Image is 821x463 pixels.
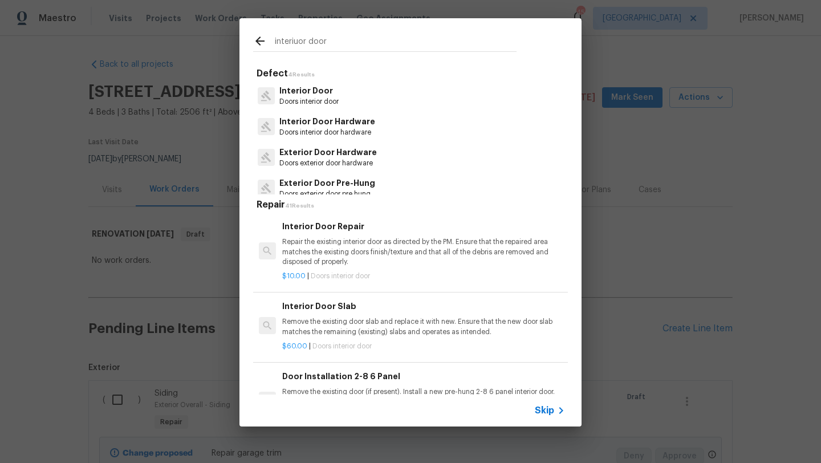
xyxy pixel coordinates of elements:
p: Doors exterior door pre hung [279,189,375,199]
span: Doors interior door [312,343,372,350]
p: Exterior Door Hardware [279,147,377,159]
p: Remove the existing door (if present). Install a new pre-hung 2-8 6 panel interior door. Ensure t... [282,387,565,416]
span: 41 Results [285,203,314,209]
h6: Interior Door Slab [282,300,565,312]
p: | [282,342,565,351]
h6: Door Installation 2-8 6 Panel [282,370,565,383]
span: 4 Results [288,72,315,78]
p: Repair the existing interior door as directed by the PM. Ensure that the repaired area matches th... [282,237,565,266]
span: $60.00 [282,343,307,350]
h6: Interior Door Repair [282,220,565,233]
p: Doors interior door [279,97,339,107]
h5: Defect [257,68,568,80]
p: Doors interior door hardware [279,128,375,137]
p: | [282,271,565,281]
input: Search issues or repairs [275,34,517,51]
p: Interior Door Hardware [279,116,375,128]
p: Doors exterior door hardware [279,159,377,168]
span: Doors interior door [311,273,370,279]
p: Exterior Door Pre-Hung [279,177,375,189]
p: Interior Door [279,85,339,97]
p: Remove the existing door slab and replace it with new. Ensure that the new door slab matches the ... [282,317,565,336]
span: Skip [535,405,554,416]
span: $10.00 [282,273,306,279]
h5: Repair [257,199,568,211]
